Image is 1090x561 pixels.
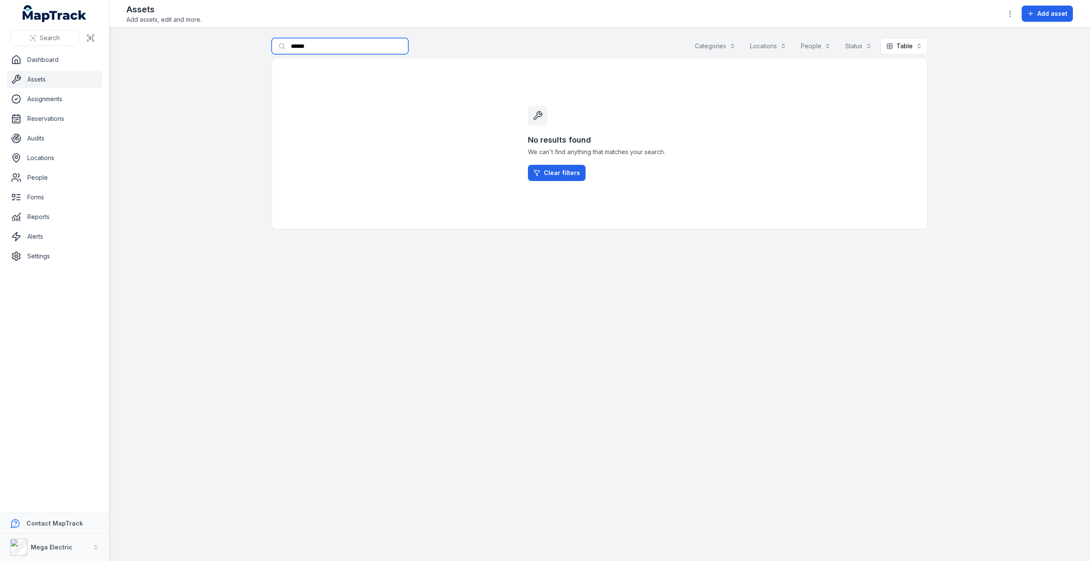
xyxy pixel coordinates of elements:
button: Status [840,38,877,54]
a: Reports [7,208,102,225]
span: We can't find anything that matches your search. [528,148,671,156]
a: Alerts [7,228,102,245]
a: Forms [7,189,102,206]
a: Locations [7,149,102,167]
a: Settings [7,248,102,265]
a: Audits [7,130,102,147]
a: Reservations [7,110,102,127]
strong: Mega Electric [31,543,73,551]
a: Clear filters [528,165,586,181]
span: Search [40,34,60,42]
h2: Assets [126,3,202,15]
a: Assignments [7,91,102,108]
a: Dashboard [7,51,102,68]
button: Categories [689,38,741,54]
span: Add asset [1037,9,1067,18]
button: Search [10,30,79,46]
strong: Contact MapTrack [26,520,83,527]
button: Locations [744,38,792,54]
a: Assets [7,71,102,88]
button: Table [881,38,928,54]
a: People [7,169,102,186]
button: People [795,38,836,54]
button: Add asset [1022,6,1073,22]
span: Add assets, edit and more. [126,15,202,24]
h3: No results found [528,134,671,146]
a: MapTrack [23,5,87,22]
